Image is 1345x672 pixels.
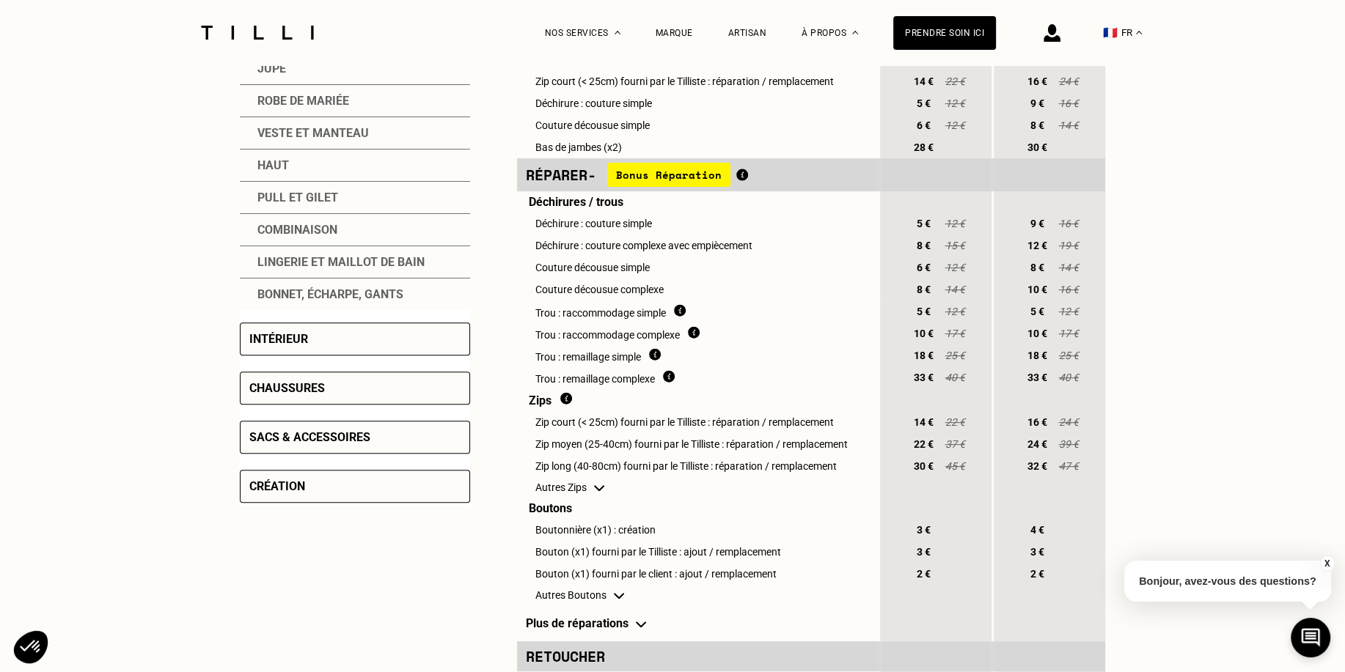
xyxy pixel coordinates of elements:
[240,149,470,182] div: Haut
[910,75,937,87] span: 14 €
[1058,97,1080,109] span: 16 €
[240,182,470,214] div: Pull et gilet
[517,585,878,605] td: Autres Boutons
[852,31,858,34] img: Menu déroulant à propos
[728,28,767,38] a: Artisan
[910,350,937,361] span: 18 €
[517,191,878,213] td: Déchirures / trous
[1058,372,1080,383] span: 40 €
[944,460,966,472] span: 45 €
[910,262,937,273] span: 6 €
[1024,119,1050,131] span: 8 €
[944,350,966,361] span: 25 €
[517,519,878,541] td: Boutonnière (x1) : création
[517,136,878,158] td: Bas de jambes (x2)
[517,498,878,519] td: Boutons
[636,621,646,627] img: chevron
[1024,262,1050,273] span: 8 €
[944,328,966,339] span: 17 €
[910,568,937,580] span: 2 €
[1024,218,1050,229] span: 9 €
[1319,555,1334,572] button: X
[1103,26,1118,40] span: 🇫🇷
[1058,328,1080,339] span: 17 €
[517,235,878,256] td: Déchirure : couture complexe avec empiècement
[1058,284,1080,295] span: 16 €
[517,388,878,411] td: Zips
[910,306,937,317] span: 5 €
[910,141,937,153] span: 28 €
[517,605,878,641] td: Plus de réparations
[1024,372,1050,383] span: 33 €
[517,563,878,585] td: Bouton (x1) fourni par le client : ajout / remplacement
[240,246,470,278] div: Lingerie et maillot de bain
[594,485,604,491] img: chevron
[1058,460,1080,472] span: 47 €
[910,284,937,295] span: 8 €
[1136,31,1142,34] img: menu déroulant
[1024,524,1050,536] span: 4 €
[517,433,878,455] td: Zip moyen (25-40cm) fourni par le Tilliste : réparation / remplacement
[1058,218,1080,229] span: 16 €
[240,117,470,149] div: Veste et manteau
[560,392,572,405] img: Dois fournir du matériel ?
[910,524,937,536] span: 3 €
[517,278,878,300] td: Couture décousue complexe
[1024,328,1050,339] span: 10 €
[517,344,878,366] td: Trou : remaillage simple
[944,218,966,229] span: 12 €
[944,284,966,295] span: 14 €
[688,326,700,339] img: Qu'est ce que le raccommodage ?
[517,300,878,322] td: Trou : raccommodage simple
[517,322,878,344] td: Trou : raccommodage complexe
[674,304,686,317] img: Qu'est ce que le raccommodage ?
[1024,240,1050,251] span: 12 €
[1058,350,1080,361] span: 25 €
[944,416,966,428] span: 22 €
[196,26,319,40] img: Logo du service de couturière Tilli
[910,460,937,472] span: 30 €
[944,97,966,109] span: 12 €
[910,416,937,428] span: 14 €
[1024,350,1050,361] span: 18 €
[1024,460,1050,472] span: 32 €
[1058,416,1080,428] span: 24 €
[1024,416,1050,428] span: 16 €
[910,438,937,450] span: 22 €
[517,366,878,388] td: Trou : remaillage complexe
[910,97,937,109] span: 5 €
[893,16,996,50] a: Prendre soin ici
[1058,262,1080,273] span: 14 €
[249,332,308,346] div: Intérieur
[517,92,878,114] td: Déchirure : couture simple
[1024,284,1050,295] span: 10 €
[910,328,937,339] span: 10 €
[614,593,624,599] img: chevron
[240,53,470,85] div: Jupe
[1124,561,1331,602] p: Bonjour, avez-vous des questions?
[240,214,470,246] div: Combinaison
[910,372,937,383] span: 33 €
[944,75,966,87] span: 22 €
[1024,97,1050,109] span: 9 €
[1024,438,1050,450] span: 24 €
[526,163,869,187] div: Réparer -
[517,477,878,498] td: Autres Zips
[663,370,675,383] img: Qu'est ce que le remaillage ?
[517,455,878,477] td: Zip long (40-80cm) fourni par le Tilliste : réparation / remplacement
[1058,240,1080,251] span: 19 €
[944,438,966,450] span: 37 €
[240,85,470,117] div: Robe de mariée
[910,546,937,558] span: 3 €
[656,28,693,38] div: Marque
[1044,24,1060,42] img: icône connexion
[517,541,878,563] td: Bouton (x1) fourni par le Tilliste : ajout / remplacement
[240,278,470,310] div: Bonnet, écharpe, gants
[944,119,966,131] span: 12 €
[1024,306,1050,317] span: 5 €
[649,348,661,361] img: Qu'est ce que le remaillage ?
[944,372,966,383] span: 40 €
